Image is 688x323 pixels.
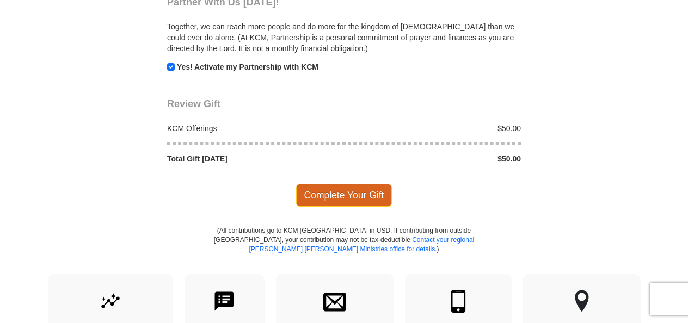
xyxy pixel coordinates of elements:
img: text-to-give.svg [213,290,236,313]
img: mobile.svg [447,290,470,313]
span: Complete Your Gift [296,184,392,207]
div: Total Gift [DATE] [162,153,345,164]
p: (All contributions go to KCM [GEOGRAPHIC_DATA] in USD. If contributing from outside [GEOGRAPHIC_D... [213,226,475,274]
img: other-region [574,290,589,313]
div: $50.00 [344,123,527,134]
div: $50.00 [344,153,527,164]
img: give-by-stock.svg [99,290,122,313]
p: Together, we can reach more people and do more for the kingdom of [DEMOGRAPHIC_DATA] than we coul... [167,21,521,54]
strong: Yes! Activate my Partnership with KCM [177,63,318,71]
div: KCM Offerings [162,123,345,134]
span: Review Gift [167,98,220,109]
img: envelope.svg [323,290,346,313]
